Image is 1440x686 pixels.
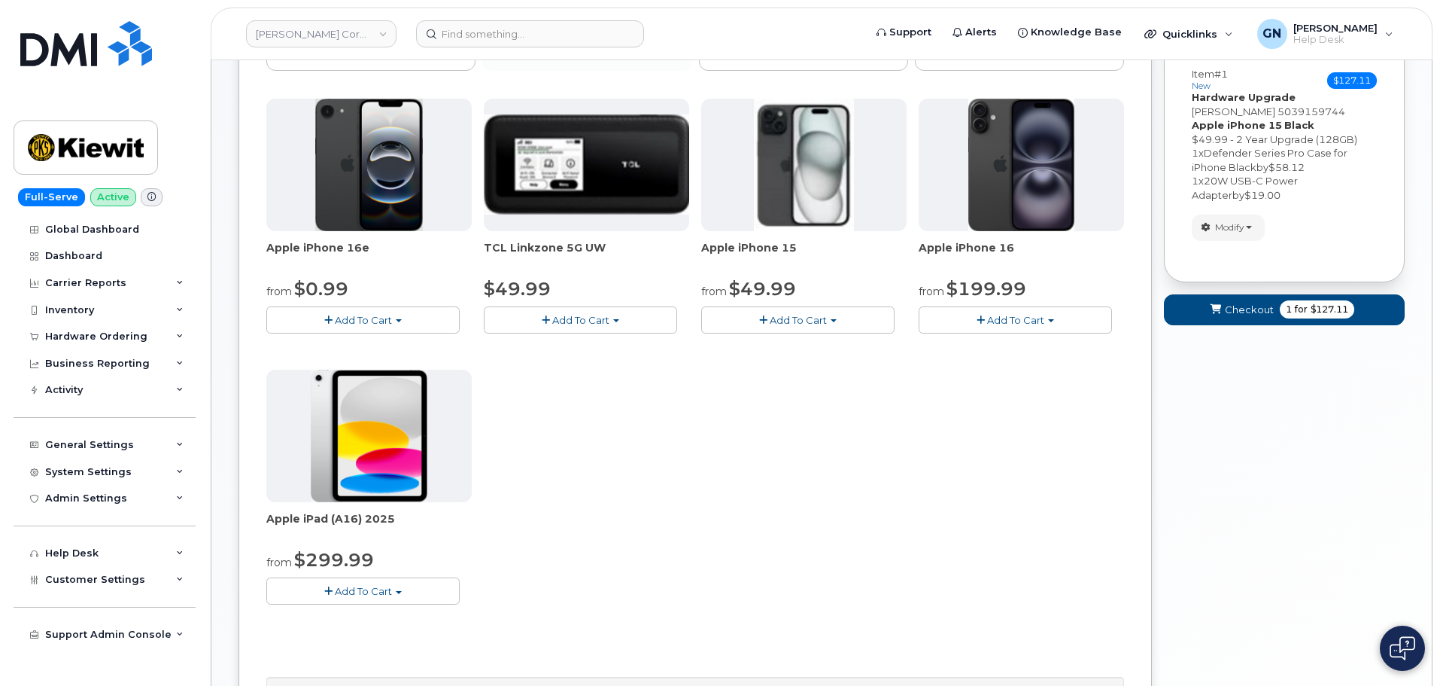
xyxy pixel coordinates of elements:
[1192,119,1282,131] strong: Apple iPhone 15
[416,20,644,47] input: Find something...
[946,278,1026,300] span: $199.99
[266,285,292,298] small: from
[919,240,1124,270] div: Apple iPhone 16
[889,25,931,40] span: Support
[1268,161,1305,173] span: $58.12
[701,285,727,298] small: from
[1311,303,1348,316] span: $127.11
[1134,19,1244,49] div: Quicklinks
[1192,105,1275,117] span: [PERSON_NAME]
[294,549,374,571] span: $299.99
[246,20,396,47] a: Kiewit Corporation
[1293,22,1378,34] span: [PERSON_NAME]
[1262,25,1281,43] span: GN
[1192,175,1198,187] span: 1
[1292,303,1311,316] span: for
[1164,294,1405,325] button: Checkout 1 for $127.11
[1327,72,1377,89] span: $127.11
[1192,174,1377,202] div: x by
[335,585,392,597] span: Add To Cart
[701,306,895,333] button: Add To Cart
[987,314,1044,326] span: Add To Cart
[1192,69,1228,90] h3: Item
[1031,25,1122,40] span: Knowledge Base
[1277,105,1345,117] span: 5039159744
[1284,119,1314,131] strong: Black
[266,578,460,604] button: Add To Cart
[1007,17,1132,47] a: Knowledge Base
[1293,34,1378,46] span: Help Desk
[1192,91,1296,103] strong: Hardware Upgrade
[968,99,1074,231] img: iphone_16_plus.png
[484,240,689,270] div: TCL Linkzone 5G UW
[484,306,677,333] button: Add To Cart
[1244,189,1281,201] span: $19.00
[266,240,472,270] div: Apple iPhone 16e
[1286,303,1292,316] span: 1
[1214,68,1228,80] span: #1
[294,278,348,300] span: $0.99
[942,17,1007,47] a: Alerts
[1162,28,1217,40] span: Quicklinks
[866,17,942,47] a: Support
[335,314,392,326] span: Add To Cart
[1215,221,1244,234] span: Modify
[266,306,460,333] button: Add To Cart
[311,370,427,502] img: ipad_11.png
[919,285,944,298] small: from
[1390,636,1415,660] img: Open chat
[1192,215,1265,241] button: Modify
[1192,147,1347,173] span: Defender Series Pro Case for iPhone Black
[484,114,689,214] img: linkzone5g.png
[1225,303,1274,317] span: Checkout
[701,240,907,270] div: Apple iPhone 15
[552,314,609,326] span: Add To Cart
[919,306,1112,333] button: Add To Cart
[754,99,854,231] img: iphone15.jpg
[770,314,827,326] span: Add To Cart
[1192,133,1377,147] div: $49.99 - 2 Year Upgrade (128GB)
[1192,81,1211,91] small: new
[484,278,551,300] span: $49.99
[965,25,997,40] span: Alerts
[729,278,796,300] span: $49.99
[1192,175,1298,201] span: 20W USB-C Power Adapter
[266,511,472,541] div: Apple iPad (A16) 2025
[1192,146,1377,174] div: x by
[1247,19,1404,49] div: Geoffrey Newport
[315,99,424,231] img: iphone16e.png
[1192,147,1198,159] span: 1
[266,556,292,569] small: from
